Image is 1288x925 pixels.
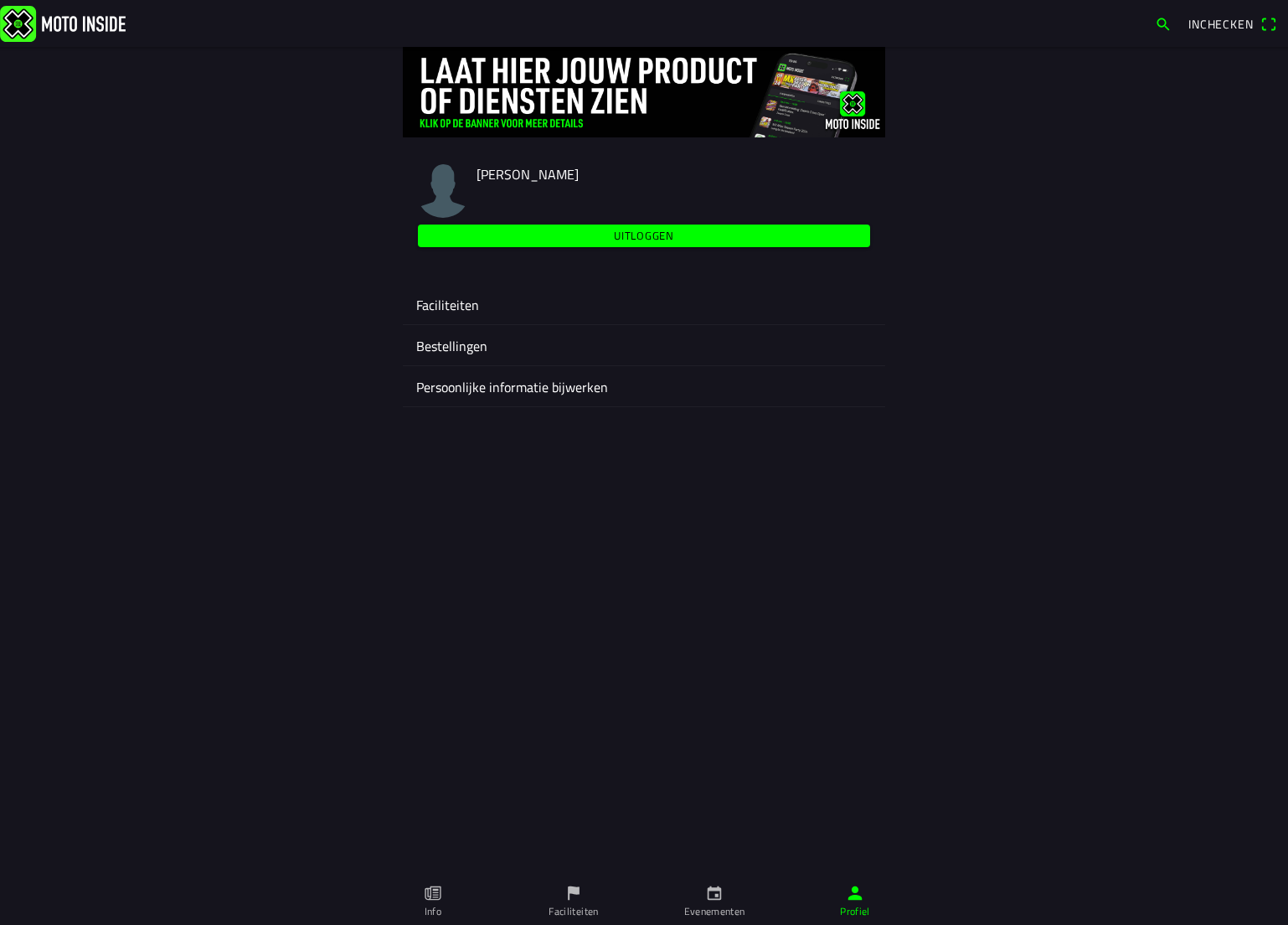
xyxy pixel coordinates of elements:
[424,884,442,902] ion-icon: paper
[840,904,870,919] ion-label: Profiel
[416,164,470,218] img: moto-inside-avatar.png
[1180,9,1285,38] a: Incheckenqr scanner
[403,47,885,137] img: 4Lg0uCZZgYSq9MW2zyHRs12dBiEH1AZVHKMOLPl0.jpg
[416,295,872,315] ion-label: Faciliteiten
[684,904,745,919] ion-label: Evenementen
[416,336,872,356] ion-label: Bestellingen
[416,377,872,397] ion-label: Persoonlijke informatie bijwerken
[1146,9,1180,38] a: search
[477,164,579,184] span: [PERSON_NAME]
[564,884,583,902] ion-icon: flag
[549,904,598,919] ion-label: Faciliteiten
[1188,15,1254,33] span: Inchecken
[418,225,870,247] ion-button: Uitloggen
[425,904,441,919] ion-label: Info
[705,884,724,902] ion-icon: calendar
[846,884,864,902] ion-icon: person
